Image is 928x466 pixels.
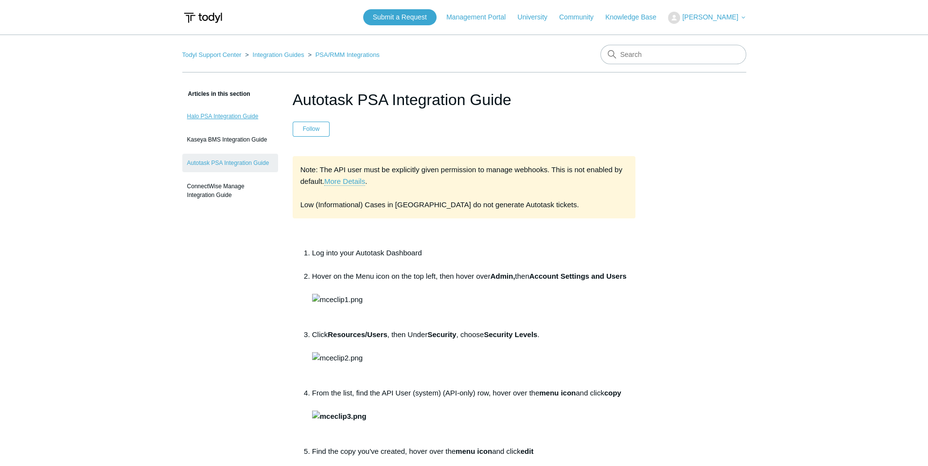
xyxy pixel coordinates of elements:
[182,9,224,27] img: Todyl Support Center Help Center home page
[328,330,387,339] strong: Resources/Users
[668,12,746,24] button: [PERSON_NAME]
[529,272,627,280] strong: Account Settings and Users
[517,12,557,22] a: University
[182,154,278,172] a: Autotask PSA Integration Guide
[315,51,380,58] a: PSA/RMM Integrations
[306,51,379,58] li: PSA/RMM Integrations
[312,270,636,329] li: Hover on the Menu icon on the top left, then hover over then
[427,330,456,339] strong: Security
[539,389,576,397] strong: menu icon
[605,12,666,22] a: Knowledge Base
[363,9,437,25] a: Submit a Request
[484,330,537,339] strong: Security Levels
[312,387,636,446] li: From the list, find the API User (system) (API-only) row, hover over the and click
[455,447,492,455] strong: menu icon
[312,389,621,420] strong: copy
[182,51,244,58] li: Todyl Support Center
[182,107,278,125] a: Halo PSA Integration Guide
[243,51,306,58] li: Integration Guides
[293,122,330,136] button: Follow Article
[182,130,278,149] a: Kaseya BMS Integration Guide
[293,88,636,111] h1: Autotask PSA Integration Guide
[324,177,365,186] a: More Details
[312,329,636,387] li: Click , then Under , choose .
[600,45,746,64] input: Search
[293,156,636,218] div: Note: The API user must be explicitly given permission to manage webhooks. This is not enabled by...
[182,177,278,204] a: ConnectWise Manage Integration Guide
[682,13,738,21] span: [PERSON_NAME]
[312,411,367,422] img: mceclip3.png
[312,294,363,305] img: mceclip1.png
[559,12,603,22] a: Community
[252,51,304,58] a: Integration Guides
[312,352,363,364] img: mceclip2.png
[521,447,534,455] strong: edit
[490,272,515,280] strong: Admin,
[182,51,242,58] a: Todyl Support Center
[446,12,515,22] a: Management Portal
[312,247,636,270] li: Log into your Autotask Dashboard
[182,90,250,97] span: Articles in this section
